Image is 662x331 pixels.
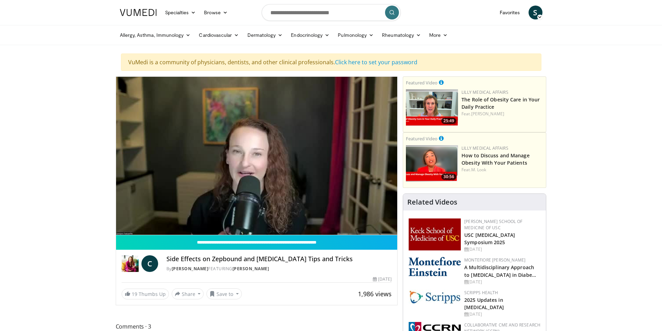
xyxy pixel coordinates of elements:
[195,28,243,42] a: Cardiovascular
[373,276,392,282] div: [DATE]
[464,311,540,317] div: [DATE]
[243,28,287,42] a: Dermatology
[287,28,334,42] a: Endocrinology
[116,28,195,42] a: Allergy, Asthma, Immunology
[409,218,461,250] img: 7b941f1f-d101-407a-8bfa-07bd47db01ba.png.150x105_q85_autocrop_double_scale_upscale_version-0.2.jpg
[116,77,398,235] video-js: Video Player
[141,255,158,272] a: C
[378,28,425,42] a: Rheumatology
[406,89,458,126] a: 25:49
[232,266,269,272] a: [PERSON_NAME]
[464,232,515,246] a: USC [MEDICAL_DATA] Symposium 2025
[334,28,378,42] a: Pulmonology
[409,257,461,276] img: b0142b4c-93a1-4b58-8f91-5265c282693c.png.150x105_q85_autocrop_double_scale_upscale_version-0.2.png
[406,145,458,182] img: c98a6a29-1ea0-4bd5-8cf5-4d1e188984a7.png.150x105_q85_crop-smart_upscale.png
[496,6,524,19] a: Favorites
[464,290,498,296] a: Scripps Health
[461,145,508,151] a: Lilly Medical Affairs
[464,246,540,253] div: [DATE]
[461,152,530,166] a: How to Discuss and Manage Obesity With Your Patients
[464,297,504,311] a: 2025 Updates in [MEDICAL_DATA]
[529,6,542,19] a: S
[471,167,487,173] a: M. Look
[464,264,536,278] a: A Multidisciplinary Approach to [MEDICAL_DATA] in Diabe…
[358,290,392,298] span: 1,986 views
[116,322,398,331] span: Comments 3
[409,290,461,304] img: c9f2b0b7-b02a-4276-a72a-b0cbb4230bc1.jpg.150x105_q85_autocrop_double_scale_upscale_version-0.2.jpg
[172,288,204,299] button: Share
[464,279,540,285] div: [DATE]
[406,135,438,142] small: Featured Video
[441,118,456,124] span: 25:49
[161,6,200,19] a: Specialties
[407,198,457,206] h4: Related Videos
[200,6,232,19] a: Browse
[262,4,401,21] input: Search topics, interventions
[206,288,242,299] button: Save to
[132,291,137,297] span: 19
[464,257,525,263] a: Montefiore [PERSON_NAME]
[461,89,508,95] a: Lilly Medical Affairs
[120,9,157,16] img: VuMedi Logo
[122,289,169,299] a: 19 Thumbs Up
[425,28,452,42] a: More
[166,266,392,272] div: By FEATURING
[335,58,417,66] a: Click here to set your password
[166,255,392,263] h4: Side Effects on Zepbound and [MEDICAL_DATA] Tips and Tricks
[406,80,438,86] small: Featured Video
[441,174,456,180] span: 30:56
[121,53,541,71] div: VuMedi is a community of physicians, dentists, and other clinical professionals.
[406,89,458,126] img: e1208b6b-349f-4914-9dd7-f97803bdbf1d.png.150x105_q85_crop-smart_upscale.png
[461,96,540,110] a: The Role of Obesity Care in Your Daily Practice
[464,218,522,231] a: [PERSON_NAME] School of Medicine of USC
[172,266,209,272] a: [PERSON_NAME]
[122,255,139,272] img: Dr. Carolynn Francavilla
[461,111,543,117] div: Feat.
[471,111,504,117] a: [PERSON_NAME]
[461,167,543,173] div: Feat.
[406,145,458,182] a: 30:56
